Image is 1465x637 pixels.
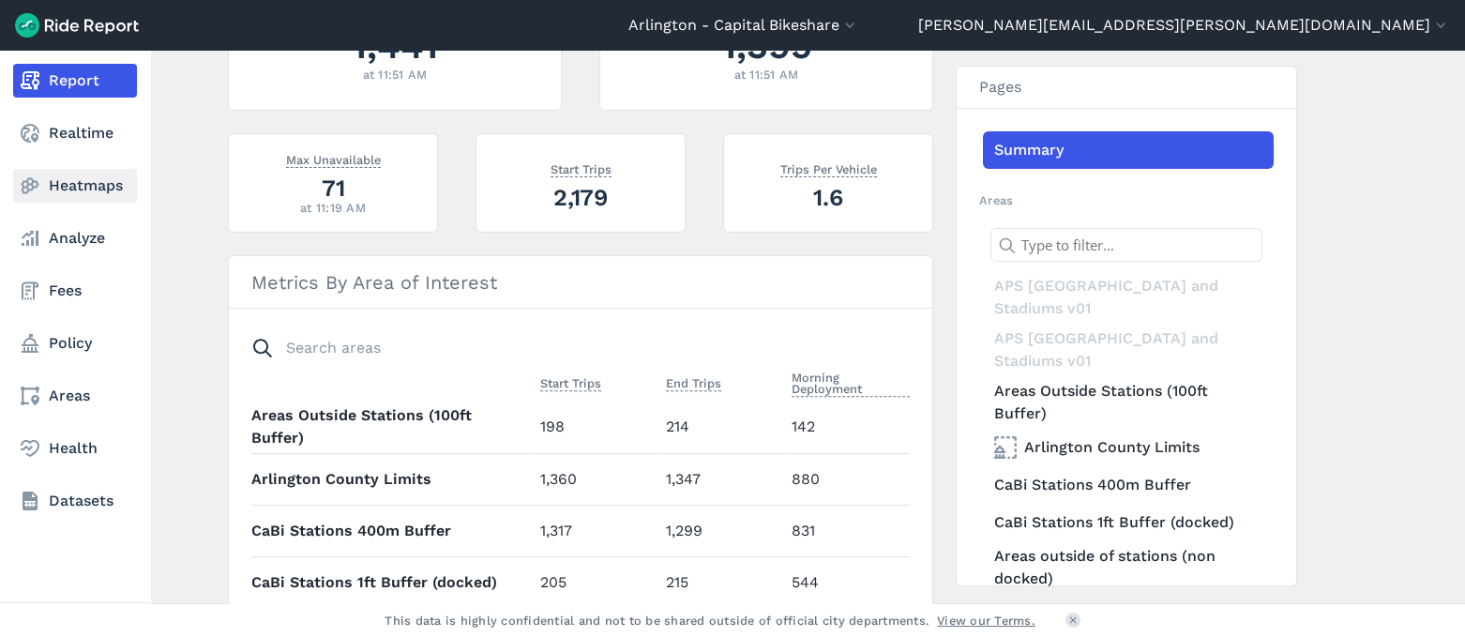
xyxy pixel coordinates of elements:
[937,612,1035,629] a: View our Terms.
[658,556,784,608] td: 215
[533,505,658,556] td: 1,317
[792,367,910,397] span: Morning Deployment
[983,541,1274,594] a: Areas outside of stations (non docked)
[983,429,1274,466] a: Arlington County Limits
[983,504,1274,541] a: CaBi Stations 1ft Buffer (docked)
[13,116,137,150] a: Realtime
[666,372,721,391] span: End Trips
[251,172,415,205] div: 71
[666,372,721,395] button: End Trips
[983,271,1274,324] div: APS [GEOGRAPHIC_DATA] and Stadiums v01
[13,484,137,518] a: Datasets
[13,326,137,360] a: Policy
[540,372,601,395] button: Start Trips
[628,14,859,37] button: Arlington - Capital Bikeshare
[784,453,910,505] td: 880
[251,402,533,453] th: Areas Outside Stations (100ft Buffer)
[983,324,1274,376] div: APS [GEOGRAPHIC_DATA] and Stadiums v01
[533,556,658,608] td: 205
[229,256,932,309] h3: Metrics By Area of Interest
[990,228,1262,262] input: Type to filter...
[13,221,137,255] a: Analyze
[747,181,910,214] div: 1.6
[13,274,137,308] a: Fees
[13,169,137,203] a: Heatmaps
[533,453,658,505] td: 1,360
[658,505,784,556] td: 1,299
[918,14,1450,37] button: [PERSON_NAME][EMAIL_ADDRESS][PERSON_NAME][DOMAIN_NAME]
[15,13,139,38] img: Ride Report
[983,376,1274,429] a: Areas Outside Stations (100ft Buffer)
[784,505,910,556] td: 831
[251,556,533,608] th: CaBi Stations 1ft Buffer (docked)
[533,402,658,453] td: 198
[540,372,601,391] span: Start Trips
[780,159,877,177] span: Trips Per Vehicle
[983,466,1274,504] a: CaBi Stations 400m Buffer
[792,367,910,401] button: Morning Deployment
[240,331,899,365] input: Search areas
[784,556,910,608] td: 544
[979,191,1274,209] h2: Areas
[551,159,612,177] span: Start Trips
[286,149,381,168] span: Max Unavailable
[658,453,784,505] td: 1,347
[251,453,533,505] th: Arlington County Limits
[13,432,137,465] a: Health
[13,64,137,98] a: Report
[251,199,415,217] div: at 11:19 AM
[658,402,784,453] td: 214
[957,67,1296,109] h3: Pages
[983,131,1274,169] a: Summary
[784,402,910,453] td: 142
[251,505,533,556] th: CaBi Stations 400m Buffer
[499,181,662,214] div: 2,179
[13,379,137,413] a: Areas
[251,66,538,83] div: at 11:51 AM
[623,66,910,83] div: at 11:51 AM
